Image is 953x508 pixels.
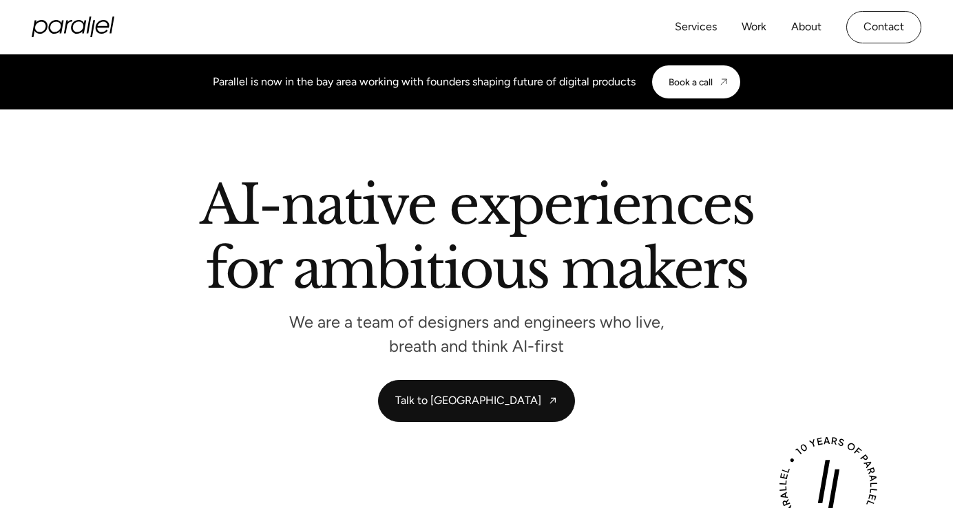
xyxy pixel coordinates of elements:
[91,178,862,301] h2: AI-native experiences for ambitious makers
[32,17,114,37] a: home
[675,17,717,37] a: Services
[669,76,713,87] div: Book a call
[270,316,683,352] p: We are a team of designers and engineers who live, breath and think AI-first
[652,65,740,98] a: Book a call
[791,17,821,37] a: About
[718,76,729,87] img: CTA arrow image
[846,11,921,43] a: Contact
[213,74,636,90] div: Parallel is now in the bay area working with founders shaping future of digital products
[742,17,766,37] a: Work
